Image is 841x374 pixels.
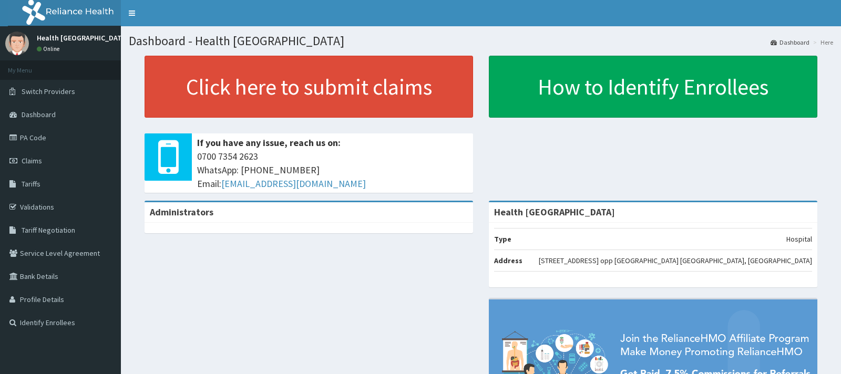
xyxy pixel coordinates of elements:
span: Dashboard [22,110,56,119]
a: How to Identify Enrollees [489,56,817,118]
a: [EMAIL_ADDRESS][DOMAIN_NAME] [221,178,366,190]
span: 0700 7354 2623 WhatsApp: [PHONE_NUMBER] Email: [197,150,468,190]
strong: Health [GEOGRAPHIC_DATA] [494,206,615,218]
p: [STREET_ADDRESS] opp [GEOGRAPHIC_DATA] [GEOGRAPHIC_DATA], [GEOGRAPHIC_DATA] [539,255,812,266]
span: Switch Providers [22,87,75,96]
img: User Image [5,32,29,55]
a: Dashboard [771,38,809,47]
a: Online [37,45,62,53]
a: Click here to submit claims [145,56,473,118]
b: Address [494,256,522,265]
b: Type [494,234,511,244]
span: Tariffs [22,179,40,189]
h1: Dashboard - Health [GEOGRAPHIC_DATA] [129,34,833,48]
b: Administrators [150,206,213,218]
li: Here [811,38,833,47]
span: Claims [22,156,42,165]
p: Health [GEOGRAPHIC_DATA] [37,34,128,41]
span: Tariff Negotiation [22,225,75,235]
p: Hospital [786,234,812,244]
b: If you have any issue, reach us on: [197,137,341,149]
